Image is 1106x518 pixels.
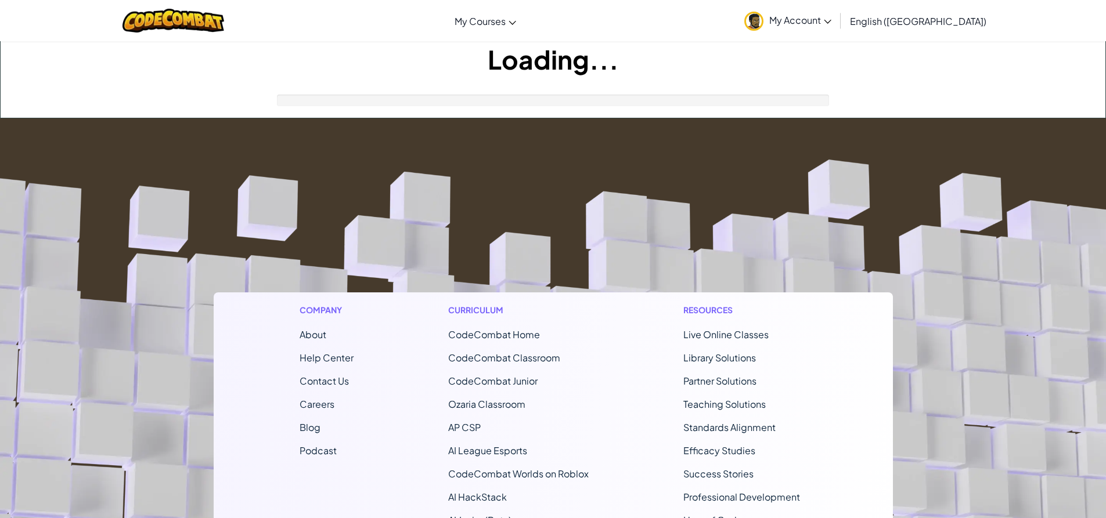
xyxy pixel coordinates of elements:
[683,328,769,340] a: Live Online Classes
[455,15,506,27] span: My Courses
[683,304,807,316] h1: Resources
[683,421,776,433] a: Standards Alignment
[300,352,354,364] a: Help Center
[300,444,337,457] a: Podcast
[448,328,540,340] span: CodeCombat Home
[300,375,349,387] span: Contact Us
[448,491,507,503] a: AI HackStack
[448,398,525,410] a: Ozaria Classroom
[683,375,756,387] a: Partner Solutions
[769,14,831,26] span: My Account
[738,2,837,39] a: My Account
[123,9,224,32] img: CodeCombat logo
[448,375,538,387] a: CodeCombat Junior
[1,41,1105,77] h1: Loading...
[448,444,527,457] a: AI League Esports
[744,12,763,31] img: avatar
[448,352,560,364] a: CodeCombat Classroom
[683,398,766,410] a: Teaching Solutions
[300,304,354,316] h1: Company
[300,398,334,410] a: Careers
[300,328,326,340] a: About
[448,304,589,316] h1: Curriculum
[683,468,754,480] a: Success Stories
[683,444,755,457] a: Efficacy Studies
[683,491,800,503] a: Professional Development
[449,5,522,37] a: My Courses
[448,421,481,433] a: AP CSP
[844,5,992,37] a: English ([GEOGRAPHIC_DATA])
[683,352,756,364] a: Library Solutions
[850,15,986,27] span: English ([GEOGRAPHIC_DATA])
[448,468,589,480] a: CodeCombat Worlds on Roblox
[300,421,320,433] a: Blog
